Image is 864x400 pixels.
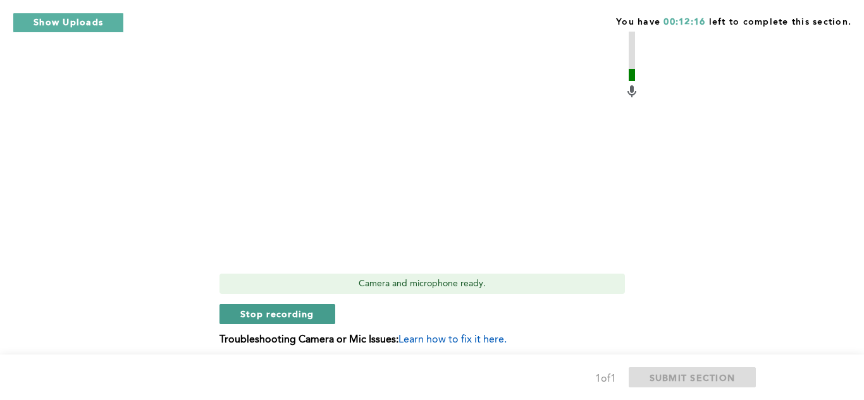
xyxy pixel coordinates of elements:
[219,304,335,324] button: Stop recording
[219,335,398,345] b: Troubleshooting Camera or Mic Issues:
[240,308,314,320] span: Stop recording
[629,367,756,387] button: SUBMIT SECTION
[219,274,625,294] div: Camera and microphone ready.
[663,18,705,27] span: 00:12:16
[616,13,851,28] span: You have left to complete this section.
[650,372,736,384] span: SUBMIT SECTION
[398,335,507,345] span: Learn how to fix it here.
[595,370,616,388] div: 1 of 1
[13,13,124,33] button: Show Uploads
